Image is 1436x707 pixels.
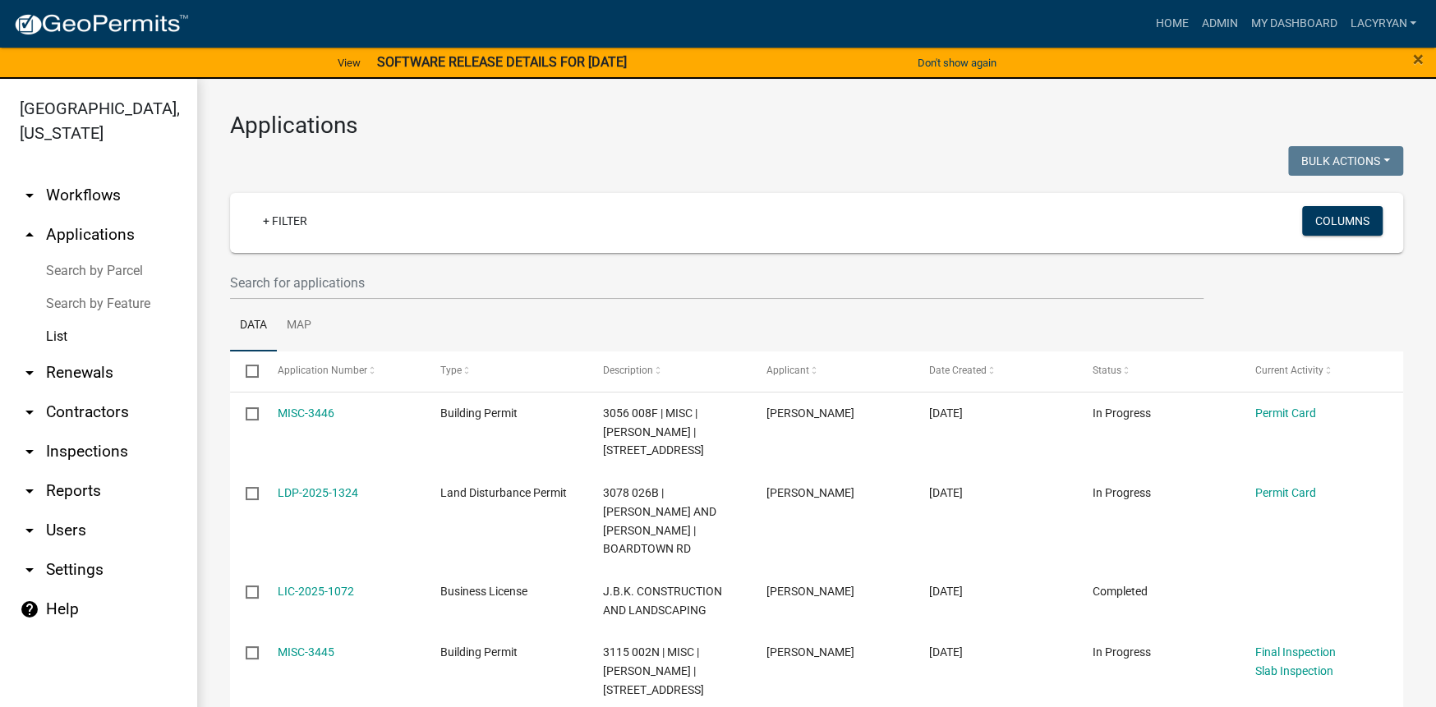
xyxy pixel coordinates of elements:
span: 09/05/2025 [929,406,963,420]
span: 09/05/2025 [929,585,963,598]
datatable-header-cell: Date Created [914,351,1076,391]
a: Final Inspection [1255,645,1336,659]
span: J.B.K. CONSTRUCTION AND LANDSCAPING [603,585,722,617]
i: arrow_drop_down [20,402,39,422]
datatable-header-cell: Type [425,351,587,391]
h3: Applications [230,112,1403,140]
a: View [331,49,367,76]
button: Close [1413,49,1424,69]
strong: SOFTWARE RELEASE DETAILS FOR [DATE] [377,54,627,70]
span: TROY BREITMANN [766,486,854,499]
a: Admin [1194,8,1244,39]
i: arrow_drop_down [20,521,39,540]
span: Date Created [929,365,987,376]
span: In Progress [1092,645,1150,659]
i: arrow_drop_up [20,225,39,245]
button: Columns [1302,206,1383,236]
a: lacyryan [1343,8,1423,39]
a: MISC-3445 [278,645,334,659]
i: help [20,599,39,619]
span: Applicant [766,365,809,376]
a: LDP-2025-1324 [278,486,358,499]
span: 3115 002N | MISC | WALTER L REYNOLDS JR | 140 CLEAR CREEK SPRINGS DR [603,645,704,696]
span: Status [1092,365,1121,376]
span: Application Number [278,365,367,376]
span: In Progress [1092,406,1150,420]
a: Permit Card [1255,406,1316,420]
a: Permit Card [1255,486,1316,499]
button: Bulk Actions [1288,146,1403,176]
span: In Progress [1092,486,1150,499]
datatable-header-cell: Application Number [261,351,424,391]
a: My Dashboard [1244,8,1343,39]
span: Building Permit [440,406,518,420]
i: arrow_drop_down [20,560,39,580]
a: Data [230,300,277,352]
span: 3056 008F | MISC | MATTHEW MITCHELL | 5804 OLD HWY 5 SOUTH [603,406,704,457]
i: arrow_drop_down [20,442,39,461]
span: Description [603,365,653,376]
span: × [1413,48,1424,71]
i: arrow_drop_down [20,186,39,205]
span: WALTER L. REYNOLDS [766,645,854,659]
a: Map [277,300,321,352]
a: LIC-2025-1072 [278,585,354,598]
span: Current Activity [1255,365,1323,376]
span: Completed [1092,585,1147,598]
datatable-header-cell: Status [1076,351,1239,391]
button: Don't show again [911,49,1003,76]
datatable-header-cell: Description [587,351,750,391]
span: Land Disturbance Permit [440,486,567,499]
i: arrow_drop_down [20,363,39,383]
datatable-header-cell: Current Activity [1240,351,1402,391]
span: Business License [440,585,527,598]
a: Slab Inspection [1255,664,1333,677]
input: Search for applications [230,266,1204,300]
span: 3078 026B | TROY AND AMY BREITMANN | BOARDTOWN RD [603,486,716,555]
datatable-header-cell: Applicant [751,351,914,391]
span: Type [440,365,462,376]
span: 09/05/2025 [929,645,963,659]
span: 09/05/2025 [929,486,963,499]
span: Building Permit [440,645,518,659]
span: Matthew Mitchell [766,406,854,420]
span: JAVIER MONTES [766,585,854,598]
a: MISC-3446 [278,406,334,420]
a: + Filter [250,206,320,236]
i: arrow_drop_down [20,481,39,501]
a: Home [1148,8,1194,39]
datatable-header-cell: Select [230,351,261,391]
